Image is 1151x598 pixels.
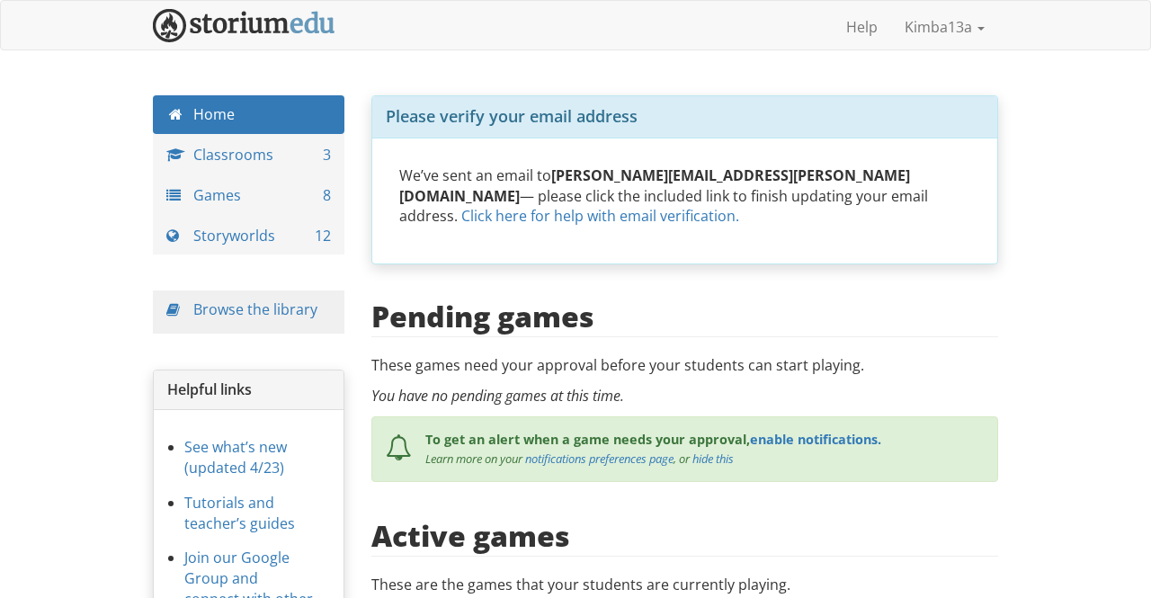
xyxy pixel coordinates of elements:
[371,355,999,376] p: These games need your approval before your students can start playing.
[315,226,331,246] span: 12
[833,4,891,49] a: Help
[425,451,734,467] em: Learn more on your , or
[323,145,331,165] span: 3
[371,575,999,595] p: These are the games that your students are currently playing.
[371,386,624,406] em: You have no pending games at this time.
[525,451,674,467] a: notifications preferences page
[154,370,344,410] div: Helpful links
[323,185,331,206] span: 8
[371,520,570,551] h2: Active games
[399,165,971,228] p: We’ve sent an email to — please click the included link to finish updating your email address.
[692,451,734,467] a: hide this
[371,300,594,332] h2: Pending games
[193,299,317,319] a: Browse the library
[386,105,638,127] span: Please verify your email address
[184,493,295,533] a: Tutorials and teacher’s guides
[153,95,344,134] a: Home
[184,437,287,478] a: See what’s new (updated 4/23)
[153,9,335,42] img: StoriumEDU
[461,206,739,226] a: Click here for help with email verification.
[399,165,910,206] strong: [PERSON_NAME][EMAIL_ADDRESS][PERSON_NAME][DOMAIN_NAME]
[153,136,344,174] a: Classrooms 3
[891,4,998,49] a: Kimba13a
[750,431,881,448] a: enable notifications.
[425,431,750,448] span: To get an alert when a game needs your approval,
[153,176,344,215] a: Games 8
[153,217,344,255] a: Storyworlds 12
